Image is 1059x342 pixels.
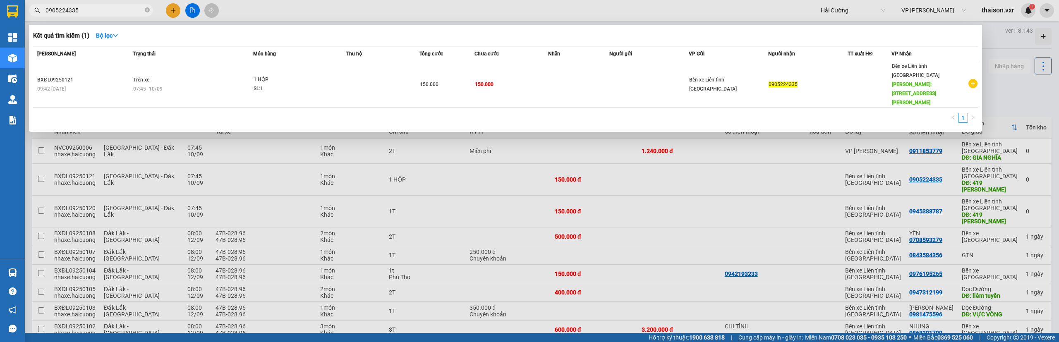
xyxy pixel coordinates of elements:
[37,86,66,92] span: 09:42 [DATE]
[419,51,443,57] span: Tổng cước
[37,76,131,84] div: BXĐL09250121
[951,115,956,120] span: left
[475,81,494,87] span: 150.000
[768,51,795,57] span: Người nhận
[420,81,438,87] span: 150.000
[133,86,163,92] span: 07:45 - 10/09
[253,51,276,57] span: Món hàng
[689,77,737,92] span: Bến xe Liên tỉnh [GEOGRAPHIC_DATA]
[8,54,17,62] img: warehouse-icon
[33,31,89,40] h3: Kết quả tìm kiếm ( 1 )
[948,113,958,123] li: Previous Page
[113,33,118,38] span: down
[96,32,118,39] strong: Bộ lọc
[892,63,939,78] span: Bến xe Liên tỉnh [GEOGRAPHIC_DATA]
[254,84,316,93] div: SL: 1
[689,51,704,57] span: VP Gửi
[968,113,978,123] li: Next Page
[769,81,798,87] span: 0905224335
[8,74,17,83] img: warehouse-icon
[968,113,978,123] button: right
[8,33,17,42] img: dashboard-icon
[46,6,143,15] input: Tìm tên, số ĐT hoặc mã đơn
[892,81,936,105] span: [PERSON_NAME]: [STREET_ADDRESS][PERSON_NAME]
[145,7,150,12] span: close-circle
[9,325,17,332] span: message
[848,51,873,57] span: TT xuất HĐ
[958,113,968,123] li: 1
[145,7,150,14] span: close-circle
[958,113,968,122] a: 1
[548,51,560,57] span: Nhãn
[8,116,17,124] img: solution-icon
[9,306,17,314] span: notification
[89,29,125,42] button: Bộ lọcdown
[968,79,978,88] span: plus-circle
[133,77,149,83] span: Trên xe
[609,51,632,57] span: Người gửi
[7,5,18,18] img: logo-vxr
[34,7,40,13] span: search
[948,113,958,123] button: left
[8,268,17,277] img: warehouse-icon
[891,51,912,57] span: VP Nhận
[474,51,499,57] span: Chưa cước
[9,287,17,295] span: question-circle
[8,95,17,104] img: warehouse-icon
[37,51,76,57] span: [PERSON_NAME]
[970,115,975,120] span: right
[346,51,362,57] span: Thu hộ
[254,75,316,84] div: 1 HỘP
[133,51,156,57] span: Trạng thái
